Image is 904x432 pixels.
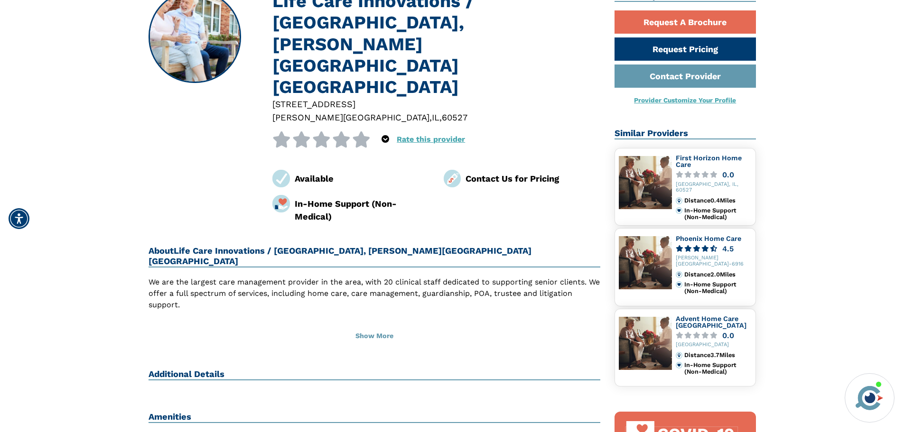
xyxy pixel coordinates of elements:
div: Distance 2.0 Miles [684,271,751,278]
div: In-Home Support (Non-Medical) [684,362,751,376]
img: primary.svg [676,362,682,368]
div: Accessibility Menu [9,208,29,229]
h2: Amenities [149,412,601,423]
img: distance.svg [676,271,682,278]
div: Popover trigger [382,131,389,147]
div: Contact Us for Pricing [466,172,600,185]
span: IL [432,112,439,122]
div: 0.0 [722,171,734,178]
h2: About Life Care Innovations / [GEOGRAPHIC_DATA], [PERSON_NAME][GEOGRAPHIC_DATA] [GEOGRAPHIC_DATA] [149,246,601,267]
a: Provider Customize Your Profile [634,96,736,104]
img: avatar [853,382,885,414]
a: Request A Brochure [615,10,756,34]
a: Request Pricing [615,37,756,61]
a: 0.0 [676,332,752,339]
a: Phoenix Home Care [676,235,741,242]
img: distance.svg [676,197,682,204]
h2: Similar Providers [615,128,756,139]
div: [PERSON_NAME][GEOGRAPHIC_DATA]-6916 [676,255,752,267]
span: , [439,112,442,122]
a: First Horizon Home Care [676,154,742,168]
div: In-Home Support (Non-Medical) [295,197,429,223]
iframe: iframe [716,238,895,368]
div: In-Home Support (Non-Medical) [684,207,751,221]
a: 0.0 [676,171,752,178]
img: primary.svg [676,281,682,288]
a: Rate this provider [397,135,465,144]
a: Advent Home Care [GEOGRAPHIC_DATA] [676,315,746,329]
div: In-Home Support (Non-Medical) [684,281,751,295]
a: Contact Provider [615,64,756,88]
div: Available [295,172,429,185]
a: 4.5 [676,245,752,252]
div: Distance 0.4 Miles [684,197,751,204]
img: distance.svg [676,352,682,358]
span: , [429,112,432,122]
span: [PERSON_NAME][GEOGRAPHIC_DATA] [272,112,429,122]
p: We are the largest care management provider in the area, with 20 clinical staff dedicated to supp... [149,276,601,311]
button: Show More [149,326,601,347]
div: [GEOGRAPHIC_DATA] [676,342,752,348]
div: Distance 3.7 Miles [684,352,751,358]
div: [GEOGRAPHIC_DATA], IL, 60527 [676,182,752,194]
img: primary.svg [676,207,682,214]
h2: Additional Details [149,369,601,380]
div: 60527 [442,111,467,124]
div: [STREET_ADDRESS] [272,98,600,110]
